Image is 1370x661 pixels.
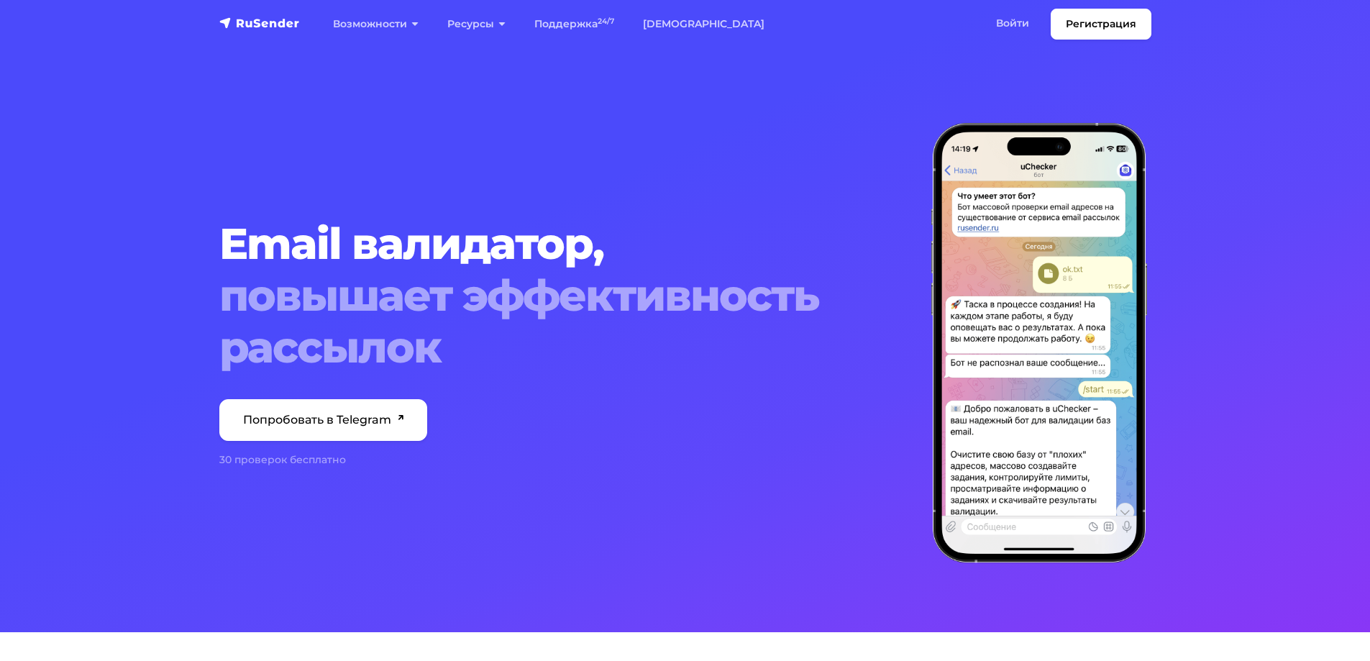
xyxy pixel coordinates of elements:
[219,399,428,441] a: Попробовать в Telegram
[219,16,300,30] img: RuSender
[931,123,1147,563] img: hero-right-validator-min.png
[219,452,914,468] div: 30 проверок бесплатно
[319,9,433,39] a: Возможности
[433,9,520,39] a: Ресурсы
[982,9,1044,38] a: Войти
[520,9,629,39] a: Поддержка24/7
[598,17,614,26] sup: 24/7
[1051,9,1151,40] a: Регистрация
[219,270,914,373] span: повышает эффективность рассылок
[219,218,914,373] h1: Email валидатор,
[629,9,779,39] a: [DEMOGRAPHIC_DATA]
